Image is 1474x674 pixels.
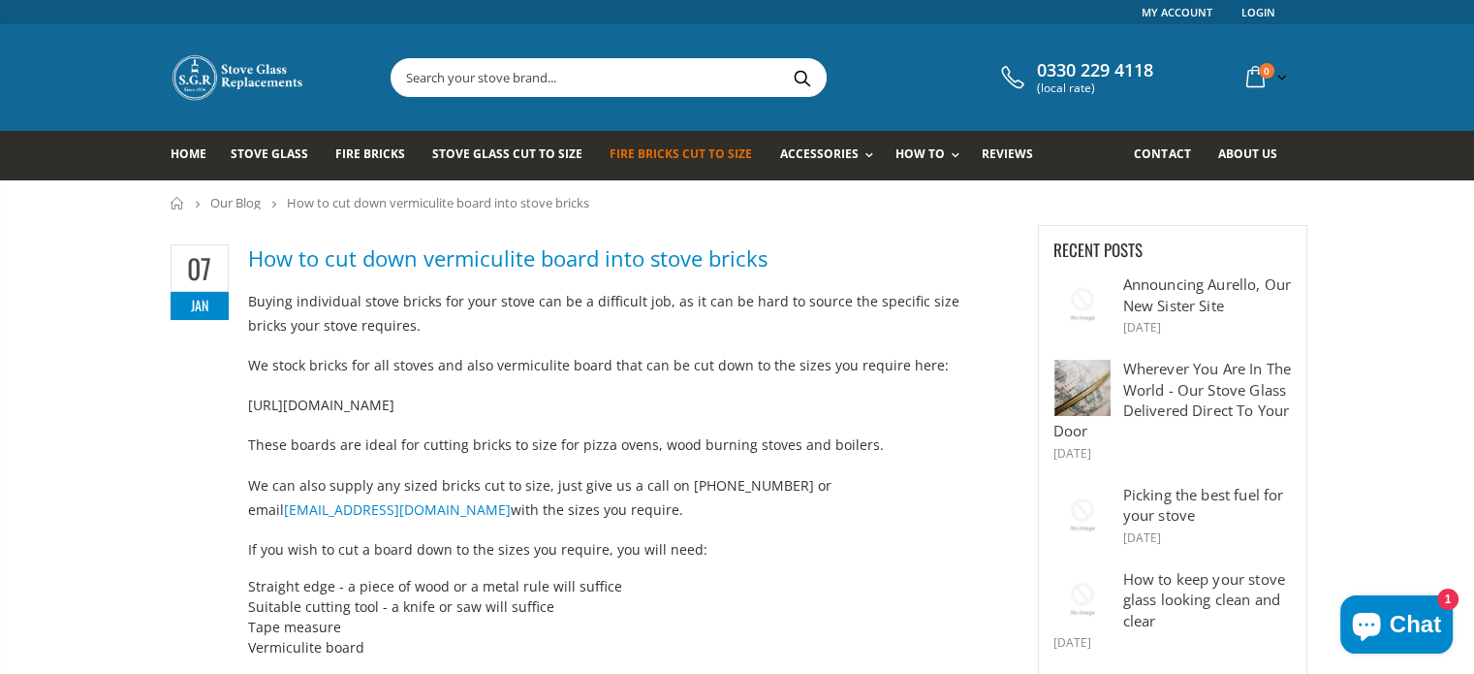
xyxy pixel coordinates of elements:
a: Wherever You Are In The World - Our Stove Glass Delivered Direct To Your Door [1053,359,1291,440]
img: Stove Glass Replacement [171,53,306,102]
span: Accessories [779,145,858,162]
a: 0 [1239,58,1291,96]
span: 0330 229 4118 [1037,60,1153,81]
a: How to cut down vermiculite board into stove bricks [171,244,1014,273]
span: Fire Bricks Cut To Size [610,145,752,162]
a: Stove Glass Cut To Size [432,131,597,180]
a: Stove Glass [231,131,323,180]
h3: Recent Posts [1053,241,1292,260]
p: If you wish to cut a board down to the sizes you require, you will need: [248,537,985,562]
p: We can also supply any sized bricks cut to size, just give us a call on [PHONE_NUMBER] or email w... [248,473,985,522]
a: [EMAIL_ADDRESS][DOMAIN_NAME] [284,500,511,519]
a: Accessories [779,131,882,180]
li: Vermiculite board [248,637,985,658]
inbox-online-store-chat: Shopify online store chat [1334,595,1458,658]
time: [DATE] [1123,530,1161,546]
a: Fire Bricks [335,131,420,180]
a: 0330 229 4118 (local rate) [996,60,1153,95]
span: 0 [1259,63,1274,79]
a: Home [171,131,221,180]
p: Buying individual stove bricks for your stove can be a difficult job, as it can be hard to source... [248,289,985,337]
p: [URL][DOMAIN_NAME] [248,393,985,417]
time: [DATE] [1123,319,1161,336]
li: Straight edge - a piece of wood or a metal rule will suffice [248,576,985,596]
span: Fire Bricks [335,145,405,162]
a: Fire Bricks Cut To Size [610,131,767,180]
p: We stock bricks for all stoves and also vermiculite board that can be cut down to the sizes you r... [248,353,985,377]
li: Tape measure [248,617,985,637]
span: Stove Glass [231,145,308,162]
span: About us [1217,145,1276,162]
span: (local rate) [1037,81,1153,95]
button: Search [780,59,824,96]
time: [DATE] [1053,634,1091,651]
span: Home [171,145,206,162]
span: 07 [171,244,229,292]
span: Jan [171,292,229,320]
a: How to keep your stove glass looking clean and clear [1123,569,1285,630]
span: Contact [1134,145,1190,162]
span: How to cut down vermiculite board into stove bricks [287,194,589,211]
a: Home [171,197,185,209]
span: Stove Glass Cut To Size [432,145,582,162]
span: How To [895,145,945,162]
input: Search your stove brand... [392,59,1043,96]
a: Picking the best fuel for your stove [1123,485,1284,525]
a: Contact [1134,131,1205,180]
span: Reviews [982,145,1033,162]
a: About us [1217,131,1291,180]
li: Suitable cutting tool - a knife or saw will suffice [248,596,985,617]
a: Our Blog [210,194,261,211]
a: How To [895,131,969,180]
a: Reviews [982,131,1048,180]
time: [DATE] [1053,445,1091,462]
p: These boards are ideal for cutting bricks to size for pizza ovens, wood burning stoves and boilers. [248,433,985,457]
a: Announcing Aurello, Our New Sister Site [1123,274,1291,314]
